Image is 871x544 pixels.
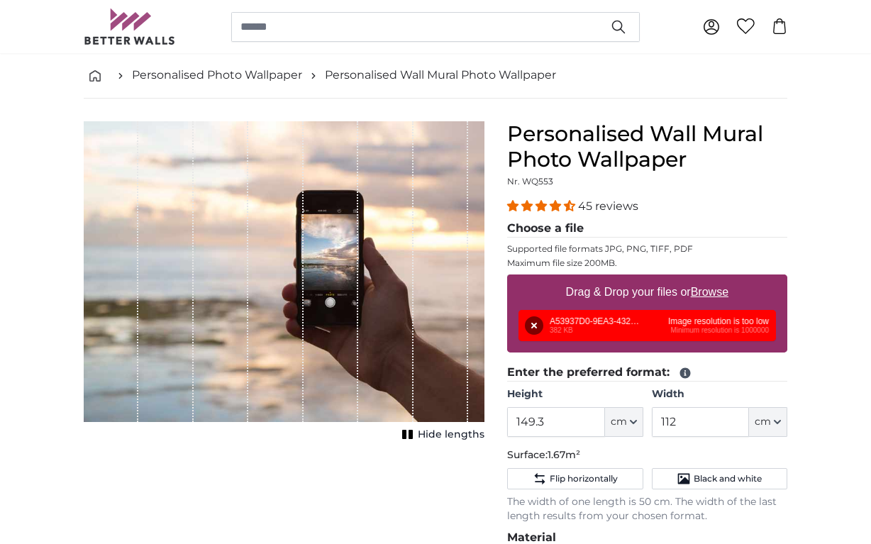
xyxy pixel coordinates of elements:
label: Width [652,387,787,401]
a: Personalised Photo Wallpaper [132,67,302,84]
nav: breadcrumbs [84,52,787,99]
legend: Choose a file [507,220,787,238]
img: Betterwalls [84,9,176,45]
span: 1.67m² [548,448,580,461]
button: cm [605,407,643,437]
button: Black and white [652,468,787,489]
span: cm [611,415,627,429]
a: Personalised Wall Mural Photo Wallpaper [325,67,556,84]
legend: Enter the preferred format: [507,364,787,382]
span: Flip horizontally [550,473,618,484]
label: Height [507,387,643,401]
span: Nr. WQ553 [507,176,553,187]
p: The width of one length is 50 cm. The width of the last length results from your chosen format. [507,495,787,523]
span: 45 reviews [578,199,638,213]
h1: Personalised Wall Mural Photo Wallpaper [507,121,787,172]
span: Hide lengths [418,428,484,442]
span: cm [755,415,771,429]
p: Surface: [507,448,787,462]
p: Supported file formats JPG, PNG, TIFF, PDF [507,243,787,255]
span: 4.36 stars [507,199,578,213]
p: Maximum file size 200MB. [507,257,787,269]
button: Hide lengths [398,425,484,445]
label: Drag & Drop your files or [560,278,734,306]
button: Flip horizontally [507,468,643,489]
div: 1 of 1 [84,121,484,445]
u: Browse [691,286,728,298]
button: cm [749,407,787,437]
span: Black and white [694,473,762,484]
